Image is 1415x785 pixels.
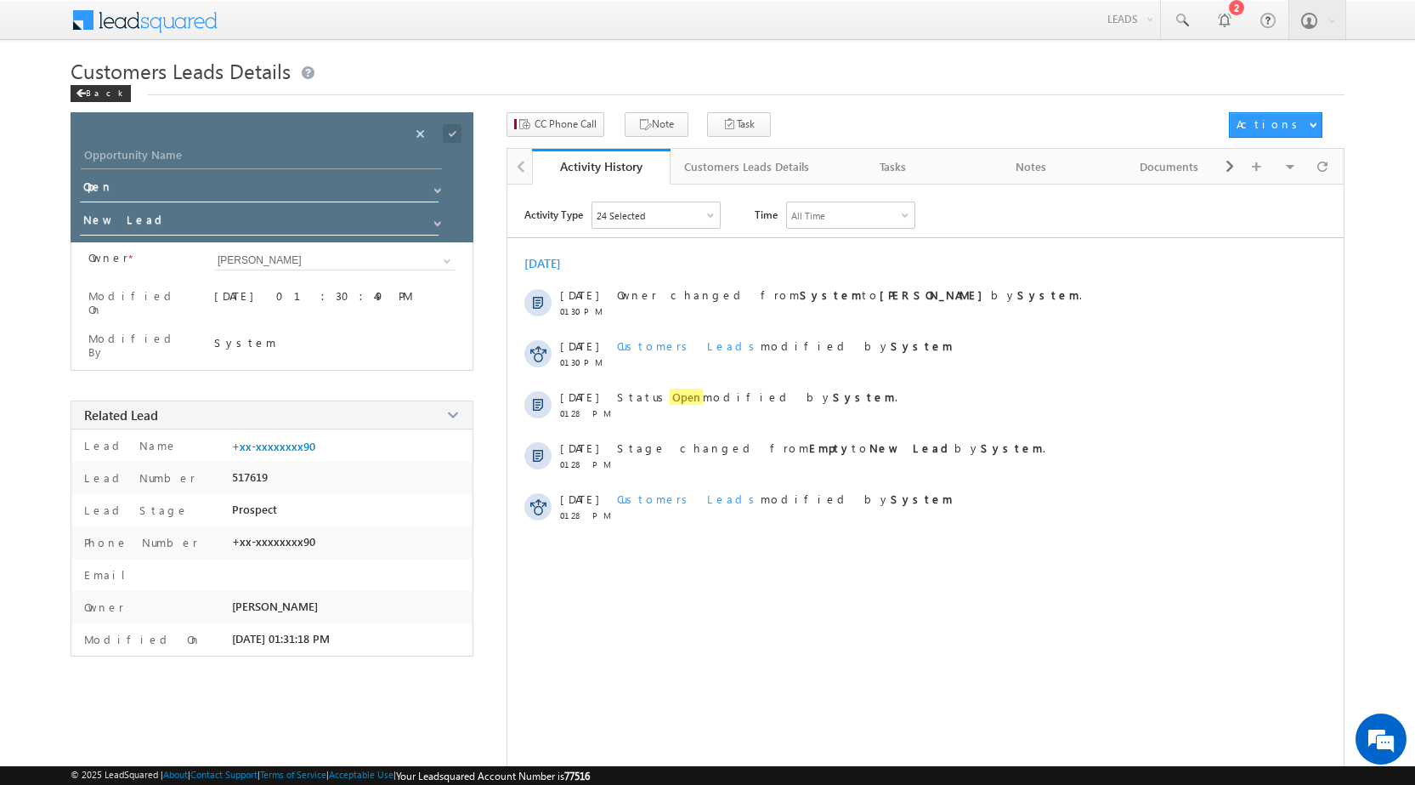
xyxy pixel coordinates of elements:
label: Email [80,567,139,582]
div: Back [71,85,131,102]
a: Activity History [532,149,671,185]
span: Your Leadsquared Account Number is [396,770,590,782]
a: Tasks [824,149,963,185]
button: Actions [1229,112,1322,138]
a: Documents [1101,149,1239,185]
span: 77516 [564,770,590,782]
input: Status [80,176,439,202]
span: Customers Leads [617,338,761,353]
span: Prospect [232,503,277,516]
label: Lead Name [80,438,178,452]
span: [DATE] [560,441,598,455]
div: Activity History [545,158,658,174]
span: Stage changed from to by . [617,441,1045,455]
div: 24 Selected [597,210,645,221]
a: Notes [963,149,1101,185]
a: +xx-xxxxxxxx90 [232,440,315,453]
div: [DATE] [524,255,580,271]
label: Modified By [88,332,193,359]
strong: System [833,390,895,404]
strong: Empty [809,441,852,455]
a: Customers Leads Details [671,149,824,185]
div: [DATE] 01:30:49 PM [214,288,456,312]
strong: New Lead [869,441,954,455]
strong: System [800,287,862,302]
span: © 2025 LeadSquared | | | | | [71,769,590,782]
label: Owner [88,251,128,265]
span: +xx-xxxxxxxx90 [232,535,315,549]
span: Activity Type [524,202,583,227]
div: Tasks [838,156,948,177]
div: All Time [791,210,825,221]
span: 01:28 PM [560,459,611,469]
a: Terms of Service [260,769,326,780]
div: System [214,335,456,350]
input: Stage [80,209,439,236]
button: CC Phone Call [507,112,604,137]
div: Customers Leads Details [684,156,809,177]
span: 517619 [232,470,268,484]
span: Related Lead [84,407,158,424]
span: Customers Leads [617,492,761,506]
span: Time [755,202,778,227]
span: Status modified by . [617,389,897,405]
span: Owner changed from to by . [617,287,1082,302]
strong: System [891,492,953,506]
span: CC Phone Call [535,117,597,132]
span: Customers Leads Details [71,57,291,84]
a: About [163,769,188,780]
span: [DATE] [560,287,598,302]
input: Type to Search [214,251,456,270]
label: Modified On [88,289,193,316]
span: [DATE] [560,338,598,353]
a: Show All Items [425,211,446,228]
div: Notes [976,156,1086,177]
strong: System [981,441,1043,455]
strong: System [1017,287,1079,302]
label: Modified On [80,632,201,646]
div: Documents [1114,156,1224,177]
label: Owner [80,600,124,614]
span: [DATE] 01:31:18 PM [232,632,330,646]
span: [DATE] [560,390,598,404]
span: 01:28 PM [560,510,611,520]
input: Opportunity Name Opportunity Name [81,145,442,169]
span: 01:28 PM [560,408,611,418]
button: Task [707,112,771,137]
label: Lead Number [80,470,195,485]
a: Contact Support [190,769,258,780]
span: modified by [617,492,953,506]
a: Show All Items [434,253,456,270]
span: [PERSON_NAME] [232,600,318,613]
strong: System [891,338,953,353]
span: Open [670,389,703,405]
div: Actions [1237,117,1304,132]
strong: [PERSON_NAME] [880,287,991,302]
span: 01:30 PM [560,357,611,367]
label: Phone Number [80,535,198,549]
a: Acceptable Use [329,769,393,780]
span: [DATE] [560,492,598,506]
div: Owner Changed,Status Changed,Stage Changed,Source Changed,Notes & 19 more.. [592,202,720,228]
span: 01:30 PM [560,306,611,316]
span: modified by [617,338,953,353]
button: Note [625,112,688,137]
label: Lead Stage [80,503,189,517]
a: Show All Items [425,178,446,195]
